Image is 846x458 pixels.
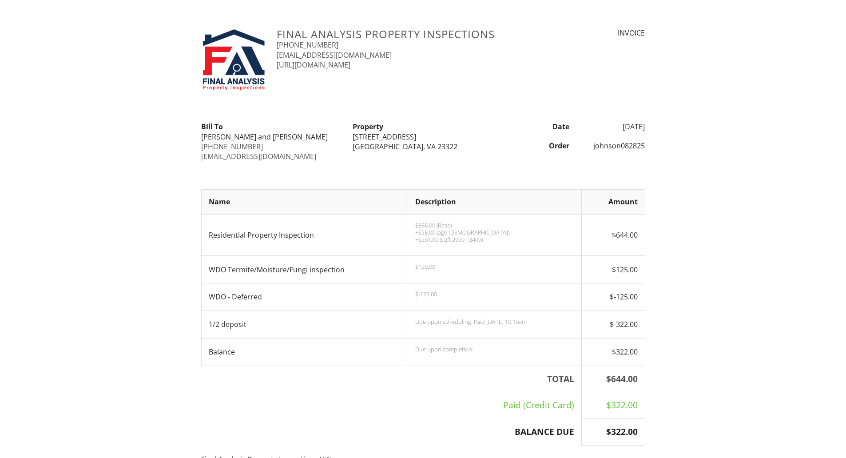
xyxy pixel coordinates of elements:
td: Paid (Credit Card) [201,392,581,419]
strong: Bill To [201,122,223,131]
div: Date [499,122,575,131]
a: [PHONE_NUMBER] [201,142,263,151]
a: [URL][DOMAIN_NAME] [277,60,350,70]
th: $644.00 [581,366,645,392]
td: $322.00 [581,392,645,419]
a: [EMAIL_ADDRESS][DOMAIN_NAME] [201,151,316,161]
th: Amount [581,190,645,214]
th: TOTAL [201,366,581,392]
td: $125.00 [581,256,645,283]
p: $125.00 [415,263,574,270]
td: 1/2 deposit [201,311,408,338]
div: [GEOGRAPHIC_DATA], VA 23322 [353,142,493,151]
div: [DATE] [575,122,651,131]
p: Due upon scheduling: Paid [DATE] 10:10am [415,318,574,325]
th: $322.00 [581,419,645,446]
div: [PERSON_NAME] and [PERSON_NAME] [201,132,342,142]
td: WDO - Deferred [201,283,408,311]
a: [EMAIL_ADDRESS][DOMAIN_NAME] [277,50,392,60]
td: WDO Termite/Moisture/Fungi inspection [201,256,408,283]
td: $644.00 [581,214,645,256]
p: $355.00 (Base) +$28.00 (age [DEMOGRAPHIC_DATA]) +$261.00 (sqft 2999 - 3499) [415,222,574,243]
th: BALANCE DUE [201,419,581,446]
div: Order [499,141,575,151]
td: $-125.00 [581,283,645,311]
img: web_icon.png [201,28,266,92]
p: $-125.00 [415,291,574,298]
p: Due upon completion: [415,346,574,353]
div: INVOICE [542,28,645,38]
td: Balance [201,338,408,366]
a: [PHONE_NUMBER] [277,40,338,50]
div: [STREET_ADDRESS] [353,132,493,142]
div: johnson082825 [575,141,651,151]
th: Description [408,190,581,214]
h3: Final Analysis Property Inspections [277,28,531,40]
th: Name [201,190,408,214]
td: $-322.00 [581,311,645,338]
td: $322.00 [581,338,645,366]
td: Residential Property Inspection [201,214,408,256]
strong: Property [353,122,383,131]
